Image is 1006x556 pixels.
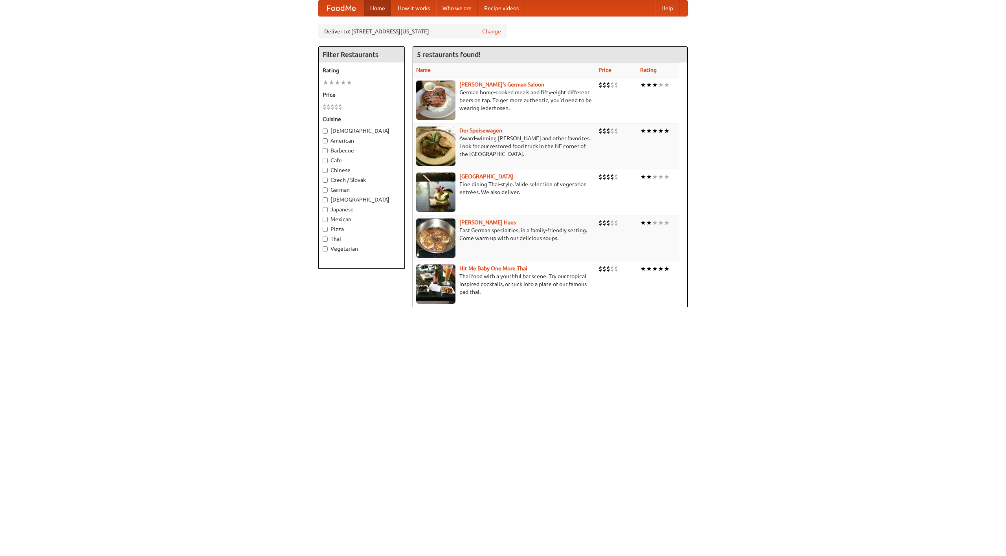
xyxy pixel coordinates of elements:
li: ★ [646,264,652,273]
li: $ [614,218,618,227]
li: $ [330,103,334,111]
li: $ [598,218,602,227]
li: ★ [640,127,646,135]
li: $ [334,103,338,111]
img: kohlhaus.jpg [416,218,455,258]
li: ★ [658,218,664,227]
li: $ [602,264,606,273]
li: ★ [640,81,646,89]
label: Barbecue [323,147,400,154]
li: $ [598,264,602,273]
p: German home-cooked meals and fifty-eight different beers on tap. To get more authentic, you'd nee... [416,88,592,112]
li: ★ [340,78,346,87]
li: $ [598,81,602,89]
a: Who we are [436,0,478,16]
li: ★ [652,172,658,181]
li: $ [606,127,610,135]
li: ★ [329,78,334,87]
li: $ [602,172,606,181]
input: Thai [323,237,328,242]
a: Der Speisewagen [459,127,502,134]
li: $ [614,81,618,89]
li: $ [610,218,614,227]
input: Barbecue [323,148,328,153]
input: Mexican [323,217,328,222]
li: ★ [658,172,664,181]
a: [PERSON_NAME] Haus [459,219,516,226]
input: Vegetarian [323,246,328,251]
a: Recipe videos [478,0,525,16]
li: ★ [652,81,658,89]
p: East German specialties, in a family-friendly setting. Come warm up with our delicious soups. [416,226,592,242]
li: $ [598,172,602,181]
li: $ [606,218,610,227]
li: ★ [646,172,652,181]
li: $ [606,172,610,181]
li: $ [338,103,342,111]
label: Thai [323,235,400,243]
label: Vegetarian [323,245,400,253]
li: ★ [652,127,658,135]
a: [PERSON_NAME]'s German Saloon [459,81,544,88]
li: $ [610,264,614,273]
a: Help [655,0,679,16]
img: esthers.jpg [416,81,455,120]
li: ★ [664,218,670,227]
div: Deliver to: [STREET_ADDRESS][US_STATE] [318,24,507,39]
li: $ [610,81,614,89]
a: How it works [391,0,436,16]
p: Award-winning [PERSON_NAME] and other favorites. Look for our restored food truck in the NE corne... [416,134,592,158]
li: ★ [652,218,658,227]
li: ★ [646,218,652,227]
h5: Price [323,91,400,99]
input: Chinese [323,168,328,173]
li: $ [598,127,602,135]
input: [DEMOGRAPHIC_DATA] [323,197,328,202]
img: speisewagen.jpg [416,127,455,166]
img: satay.jpg [416,172,455,212]
a: Rating [640,67,657,73]
li: ★ [664,172,670,181]
p: Fine dining Thai-style. Wide selection of vegetarian entrées. We also deliver. [416,180,592,196]
input: Cafe [323,158,328,163]
li: $ [323,103,327,111]
li: ★ [658,264,664,273]
a: FoodMe [319,0,364,16]
a: Name [416,67,431,73]
input: American [323,138,328,143]
li: $ [606,264,610,273]
input: [DEMOGRAPHIC_DATA] [323,128,328,134]
input: Pizza [323,227,328,232]
a: [GEOGRAPHIC_DATA] [459,173,513,180]
li: $ [614,127,618,135]
ng-pluralize: 5 restaurants found! [417,51,481,58]
a: Hit Me Baby One More Thai [459,265,527,272]
label: Chinese [323,166,400,174]
label: [DEMOGRAPHIC_DATA] [323,127,400,135]
li: $ [602,127,606,135]
p: Thai food with a youthful bar scene. Try our tropical inspired cocktails, or tuck into a plate of... [416,272,592,296]
input: German [323,187,328,193]
label: Japanese [323,206,400,213]
li: $ [614,172,618,181]
li: ★ [646,127,652,135]
li: ★ [652,264,658,273]
li: ★ [658,81,664,89]
a: Price [598,67,611,73]
li: ★ [664,81,670,89]
label: Pizza [323,225,400,233]
h5: Cuisine [323,115,400,123]
li: $ [610,127,614,135]
li: ★ [646,81,652,89]
li: ★ [334,78,340,87]
li: ★ [640,172,646,181]
h5: Rating [323,66,400,74]
li: ★ [323,78,329,87]
a: Change [482,28,501,35]
li: ★ [664,264,670,273]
